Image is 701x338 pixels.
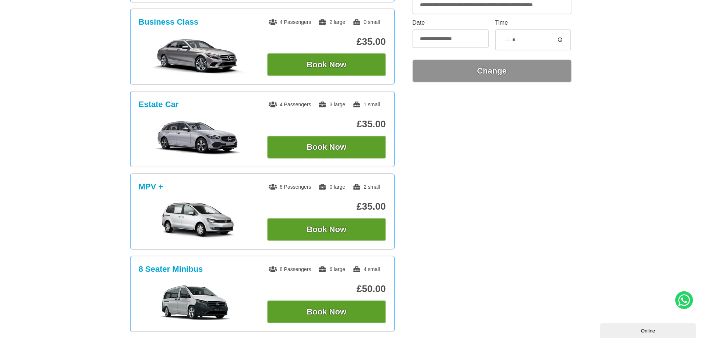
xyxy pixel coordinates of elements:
[353,102,380,107] span: 1 small
[267,218,386,241] button: Book Now
[142,37,253,74] img: Business Class
[318,19,345,25] span: 2 large
[139,100,179,109] h3: Estate Car
[267,36,386,47] p: £35.00
[267,201,386,212] p: £35.00
[318,266,345,272] span: 6 large
[600,322,697,338] iframe: chat widget
[353,184,380,190] span: 2 small
[269,266,311,272] span: 8 Passengers
[269,102,311,107] span: 4 Passengers
[353,19,380,25] span: 0 small
[318,184,345,190] span: 0 large
[267,118,386,130] p: £35.00
[495,20,571,26] label: Time
[267,53,386,76] button: Book Now
[413,20,489,26] label: Date
[142,120,253,156] img: Estate Car
[267,283,386,295] p: £50.00
[413,60,571,82] button: Change
[142,202,253,239] img: MPV +
[139,264,203,274] h3: 8 Seater Minibus
[269,19,311,25] span: 4 Passengers
[267,136,386,159] button: Book Now
[139,182,163,192] h3: MPV +
[353,266,380,272] span: 4 small
[139,17,199,27] h3: Business Class
[267,300,386,323] button: Book Now
[318,102,345,107] span: 3 large
[269,184,311,190] span: 6 Passengers
[142,284,253,321] img: 8 Seater Minibus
